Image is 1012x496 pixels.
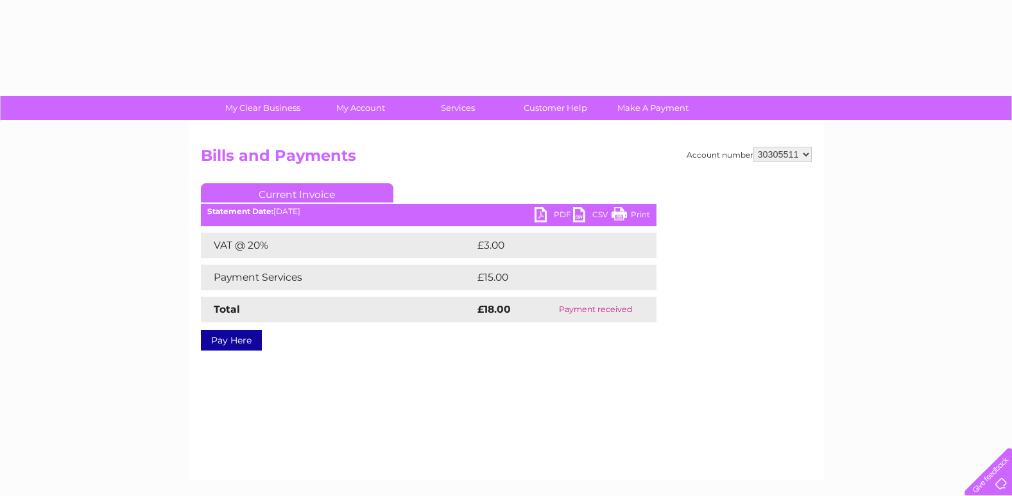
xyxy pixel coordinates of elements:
a: Customer Help [502,96,608,120]
a: My Clear Business [210,96,316,120]
div: Account number [687,147,812,162]
a: Pay Here [201,330,262,351]
td: VAT @ 20% [201,233,474,258]
div: [DATE] [201,207,656,216]
td: Payment received [535,297,656,322]
a: Make A Payment [600,96,706,120]
a: Current Invoice [201,183,393,203]
a: CSV [573,207,612,226]
a: My Account [307,96,413,120]
td: £3.00 [474,233,627,258]
a: Print [612,207,650,226]
strong: £18.00 [477,303,511,315]
a: PDF [535,207,573,226]
a: Services [405,96,511,120]
strong: Total [214,303,240,315]
h2: Bills and Payments [201,147,812,171]
td: Payment Services [201,265,474,290]
b: Statement Date: [207,206,273,216]
td: £15.00 [474,265,630,290]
